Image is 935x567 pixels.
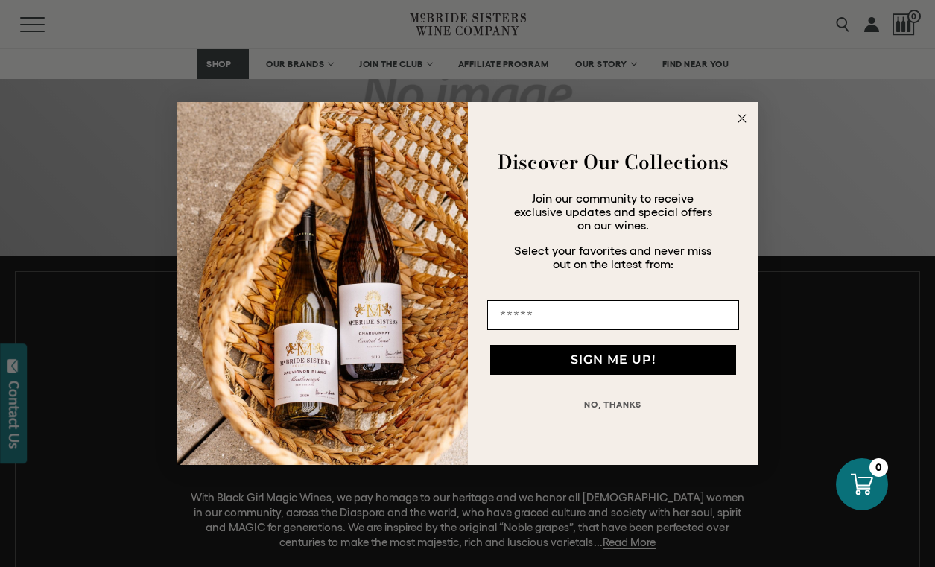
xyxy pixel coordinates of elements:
button: Close dialog [733,110,751,127]
button: SIGN ME UP! [490,345,736,375]
img: 42653730-7e35-4af7-a99d-12bf478283cf.jpeg [177,102,468,466]
div: 0 [869,458,888,477]
strong: Discover Our Collections [498,148,729,177]
span: Select your favorites and never miss out on the latest from: [514,244,711,270]
span: Join our community to receive exclusive updates and special offers on our wines. [514,191,712,232]
button: NO, THANKS [487,390,739,419]
input: Email [487,300,739,330]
